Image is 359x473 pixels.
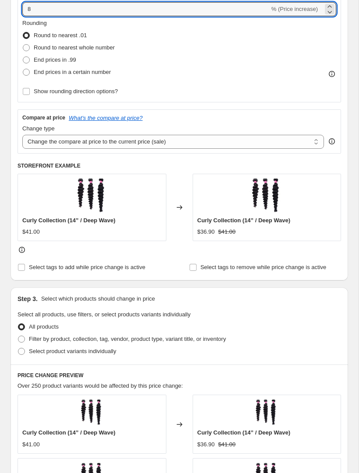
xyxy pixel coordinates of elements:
span: Round to nearest .01 [34,32,87,39]
span: End prices in .99 [34,56,76,63]
img: 531A47D5-40DF-4C5F-B70D-BBC6BC2471B8_80x.jpg [79,399,105,426]
span: % (Price increase) [271,6,318,12]
span: Round to nearest whole number [34,44,115,51]
span: Select product variants individually [29,348,116,354]
h6: STOREFRONT EXAMPLE [18,162,341,169]
strike: $41.00 [218,228,236,236]
span: Over 250 product variants would be affected by this price change: [18,382,183,389]
span: Curly Collection (14” / Deep Wave) [197,429,291,436]
img: 531A47D5-40DF-4C5F-B70D-BBC6BC2471B8_80x.jpg [253,399,280,426]
input: -15 [22,2,270,16]
div: $36.90 [197,228,215,236]
div: $36.90 [197,440,215,449]
span: Curly Collection (14” / Deep Wave) [22,217,116,224]
h2: Step 3. [18,294,38,303]
img: 531A47D5-40DF-4C5F-B70D-BBC6BC2471B8_80x.jpg [74,179,109,214]
span: Select tags to add while price change is active [29,264,145,270]
div: $41.00 [22,440,40,449]
span: Select tags to remove while price change is active [201,264,327,270]
span: Change type [22,125,55,132]
span: Rounding [22,20,47,26]
button: What's the compare at price? [69,115,143,121]
span: End prices in a certain number [34,69,111,75]
div: $41.00 [22,228,40,236]
span: Curly Collection (14” / Deep Wave) [197,217,291,224]
h6: PRICE CHANGE PREVIEW [18,372,341,379]
strike: $41.00 [218,440,236,449]
span: Select all products, use filters, or select products variants individually [18,311,190,318]
p: Select which products should change in price [41,294,155,303]
span: All products [29,323,59,330]
div: help [327,137,336,146]
span: Filter by product, collection, tag, vendor, product type, variant title, or inventory [29,336,226,342]
img: 531A47D5-40DF-4C5F-B70D-BBC6BC2471B8_80x.jpg [249,179,284,214]
span: Show rounding direction options? [34,88,118,95]
span: Curly Collection (14” / Deep Wave) [22,429,116,436]
h3: Compare at price [22,114,65,121]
